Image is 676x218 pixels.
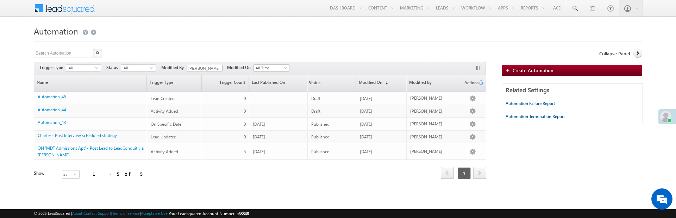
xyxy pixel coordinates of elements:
[253,122,265,127] span: [DATE]
[506,68,513,72] img: add_icon.png
[249,75,307,92] a: Last Published On
[38,120,66,125] a: Automation_43
[39,64,66,71] span: Trigger Type
[74,172,79,175] span: select
[38,94,66,99] a: Automation_45
[151,96,175,101] span: Lead Created
[410,148,460,155] div: [PERSON_NAME]
[360,134,372,139] span: [DATE]
[141,211,168,216] a: Acceptable Use
[96,51,99,55] img: Search
[506,110,565,123] a: Automation Termination Report
[473,168,486,179] a: next
[311,122,330,127] span: Published
[253,149,265,154] span: [DATE]
[151,108,178,114] span: Activity Added
[458,167,471,179] span: 1
[244,108,246,114] span: 0
[360,122,372,127] span: [DATE]
[34,75,146,92] a: Name
[382,80,388,86] span: (sorted descending)
[244,96,246,101] span: 0
[83,211,111,216] a: Contact Support
[441,168,454,179] a: prev
[356,75,406,92] a: Modified On(sorted descending)
[150,66,156,69] span: select
[506,113,565,120] div: Automation Termination Report
[151,149,178,154] span: Activity Added
[151,122,181,127] span: On Specific Date
[513,67,553,73] span: Create Automation
[308,76,320,91] span: Status
[599,50,630,57] span: Collapse Panel
[34,25,78,37] span: Automation
[62,170,74,178] span: 25
[72,211,82,216] a: About
[106,64,121,71] span: Status
[34,210,249,217] span: © 2025 LeadSquared | | | | |
[463,76,478,91] span: Actions
[410,134,460,140] div: [PERSON_NAME]
[38,133,117,138] a: Charter - Post Interview scheduled strategy
[187,65,223,72] input: Type to Search
[254,64,289,71] a: All Time
[311,108,320,114] span: Draft
[66,65,95,71] span: All
[238,211,249,216] span: 68848
[244,149,246,154] span: 5
[244,122,246,127] span: 0
[360,149,372,154] span: [DATE]
[410,121,460,127] div: [PERSON_NAME]
[202,75,249,92] a: Trigger Count
[506,100,555,107] div: Automation Failure Report
[360,108,372,114] span: [DATE]
[506,97,555,110] a: Automation Failure Report
[311,96,320,101] span: Draft
[360,96,372,101] span: [DATE]
[311,134,330,139] span: Published
[161,64,187,71] span: Modified By
[121,65,150,71] span: All
[93,170,142,178] div: 1 - 5 of 5
[169,211,249,216] span: Your Leadsquared Account Number is
[244,134,246,139] span: 0
[112,211,140,216] a: Terms of Service
[38,107,66,112] a: Automation_44
[410,108,460,114] div: [PERSON_NAME]
[311,149,330,154] span: Published
[407,75,463,92] a: Modified By
[254,65,287,71] span: All Time
[213,65,222,72] a: Show All Items
[502,83,643,97] div: Related Settings
[410,95,460,101] div: [PERSON_NAME]
[147,75,201,92] a: Trigger Type
[38,145,144,157] a: ON 'MDT Admissions Apt' - Post Lead to LeadConduit via [PERSON_NAME]
[227,64,254,71] span: Modified On
[95,66,101,69] span: select
[151,134,176,139] span: Lead Updated
[34,170,56,176] div: Show
[253,134,265,139] span: [DATE]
